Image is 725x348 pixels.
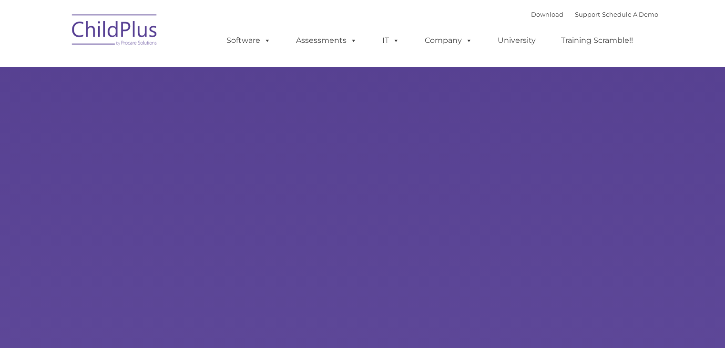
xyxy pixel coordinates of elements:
a: Software [217,31,280,50]
font: | [531,10,658,18]
a: Download [531,10,563,18]
a: Support [575,10,600,18]
img: ChildPlus by Procare Solutions [67,8,163,55]
a: Company [415,31,482,50]
a: Assessments [286,31,367,50]
a: Schedule A Demo [602,10,658,18]
a: IT [373,31,409,50]
a: Training Scramble!! [551,31,643,50]
a: University [488,31,545,50]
